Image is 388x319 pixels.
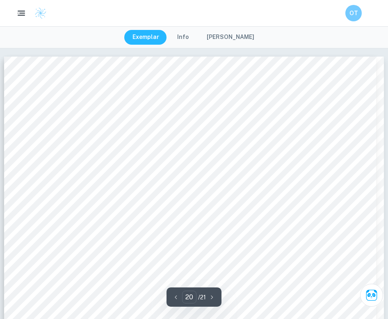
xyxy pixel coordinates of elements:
p: / 21 [198,293,206,302]
button: Ask Clai [360,284,383,307]
button: Info [169,30,197,45]
button: [PERSON_NAME] [199,30,262,45]
h6: OT [349,9,358,18]
button: OT [345,5,362,21]
a: Clastify logo [30,7,47,19]
img: Clastify logo [34,7,47,19]
button: Exemplar [124,30,167,45]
